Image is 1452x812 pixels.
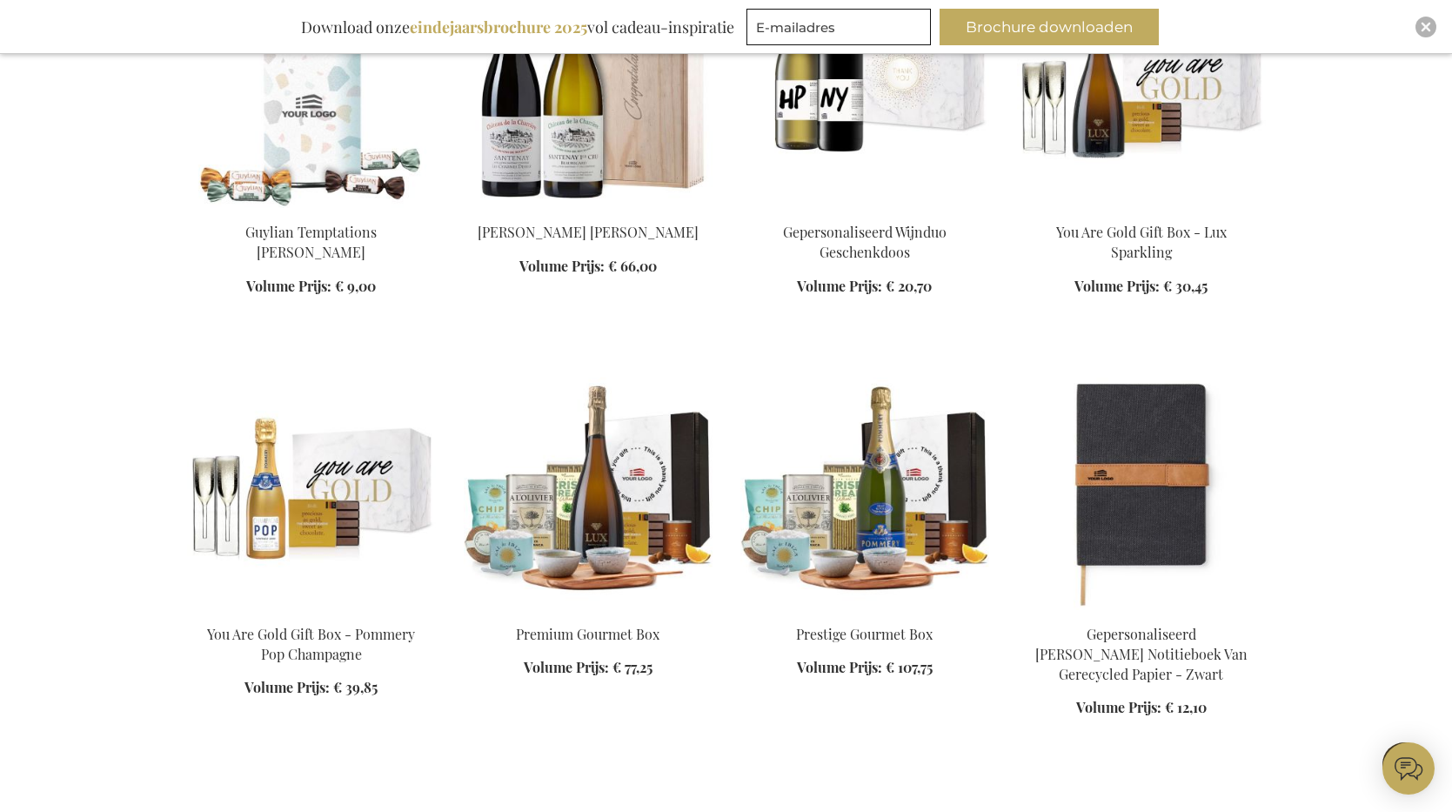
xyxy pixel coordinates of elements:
[1017,366,1266,610] img: Personalised Bosler Recycled Paper Notebook - Black
[244,678,378,698] a: Volume Prijs: € 39,85
[1415,17,1436,37] div: Close
[886,277,932,295] span: € 20,70
[478,223,699,241] a: [PERSON_NAME] [PERSON_NAME]
[797,658,882,676] span: Volume Prijs:
[1421,22,1431,32] img: Close
[1165,698,1207,716] span: € 12,10
[1035,625,1248,683] a: Gepersonaliseerd [PERSON_NAME] Notitieboek Van Gerecycled Papier - Zwart
[519,257,605,275] span: Volume Prijs:
[524,658,609,676] span: Volume Prijs:
[783,223,947,261] a: Gepersonaliseerd Wijnduo Geschenkdoos
[740,201,989,218] a: Personalised Wine Duo Gift Box
[333,678,378,696] span: € 39,85
[740,366,989,610] img: Prestige Gourmet Box
[940,9,1159,45] button: Brochure downloaden
[187,366,436,610] img: You Are Gold Gift Box - Pommery Pop Champagne
[464,603,713,620] a: Premium Gourmet Box
[797,277,882,295] span: Volume Prijs:
[516,625,659,643] a: Premium Gourmet Box
[1163,277,1208,295] span: € 30,45
[797,658,933,678] a: Volume Prijs: € 107,75
[464,201,713,218] a: Yves Girardin Santenay Wijnpakket
[244,678,330,696] span: Volume Prijs:
[1074,277,1208,297] a: Volume Prijs: € 30,45
[1017,603,1266,620] a: Personalised Bosler Recycled Paper Notebook - Black
[1074,277,1160,295] span: Volume Prijs:
[1056,223,1227,261] a: You Are Gold Gift Box - Lux Sparkling
[519,257,657,277] a: Volume Prijs: € 66,00
[1076,698,1161,716] span: Volume Prijs:
[797,277,932,297] a: Volume Prijs: € 20,70
[524,658,652,678] a: Volume Prijs: € 77,25
[886,658,933,676] span: € 107,75
[1017,201,1266,218] a: You Are Gold Gift Box - Lux Sparkling
[293,9,742,45] div: Download onze vol cadeau-inspiratie
[464,366,713,610] img: Premium Gourmet Box
[796,625,933,643] a: Prestige Gourmet Box
[207,625,415,663] a: You Are Gold Gift Box - Pommery Pop Champagne
[608,257,657,275] span: € 66,00
[1382,742,1435,795] iframe: belco-activator-frame
[746,9,931,45] input: E-mailadres
[612,658,652,676] span: € 77,25
[740,603,989,620] a: Prestige Gourmet Box
[746,9,936,50] form: marketing offers and promotions
[410,17,587,37] b: eindejaarsbrochure 2025
[1076,698,1207,718] a: Volume Prijs: € 12,10
[187,603,436,620] a: You Are Gold Gift Box - Pommery Pop Champagne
